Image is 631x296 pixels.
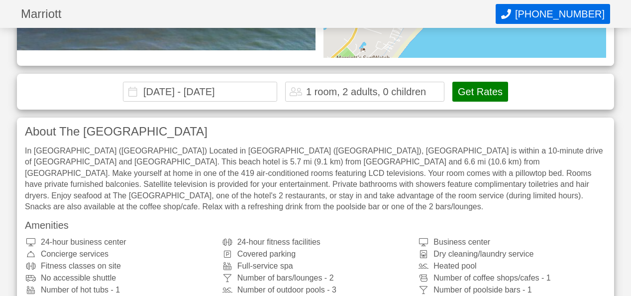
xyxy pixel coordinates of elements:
div: Number of coffee shops/cafes - 1 [418,274,606,282]
div: Full-service spa [221,262,410,270]
input: Choose Dates [123,82,277,102]
div: Business center [418,238,606,246]
span: [PHONE_NUMBER] [515,8,605,20]
h1: Marriott [21,8,496,20]
div: No accessible shuttle [25,274,213,282]
div: 24-hour fitness facilities [221,238,410,246]
div: Heated pool [418,262,606,270]
button: Call [496,4,610,24]
div: 1 room, 2 adults, 0 children [306,87,426,97]
div: Covered parking [221,250,410,258]
div: Number of outdoor pools - 3 [221,286,410,294]
div: Dry cleaning/laundry service [418,250,606,258]
button: Get Rates [452,82,508,102]
div: Number of poolside bars - 1 [418,286,606,294]
h3: About The [GEOGRAPHIC_DATA] [25,126,606,138]
div: Fitness classes on site [25,262,213,270]
div: Number of bars/lounges - 2 [221,274,410,282]
div: 24-hour business center [25,238,213,246]
h3: Amenities [25,220,606,230]
div: Number of hot tubs - 1 [25,286,213,294]
div: Concierge services [25,250,213,258]
div: In [GEOGRAPHIC_DATA] ([GEOGRAPHIC_DATA]) Located in [GEOGRAPHIC_DATA] ([GEOGRAPHIC_DATA]), [GEOGR... [25,146,606,212]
